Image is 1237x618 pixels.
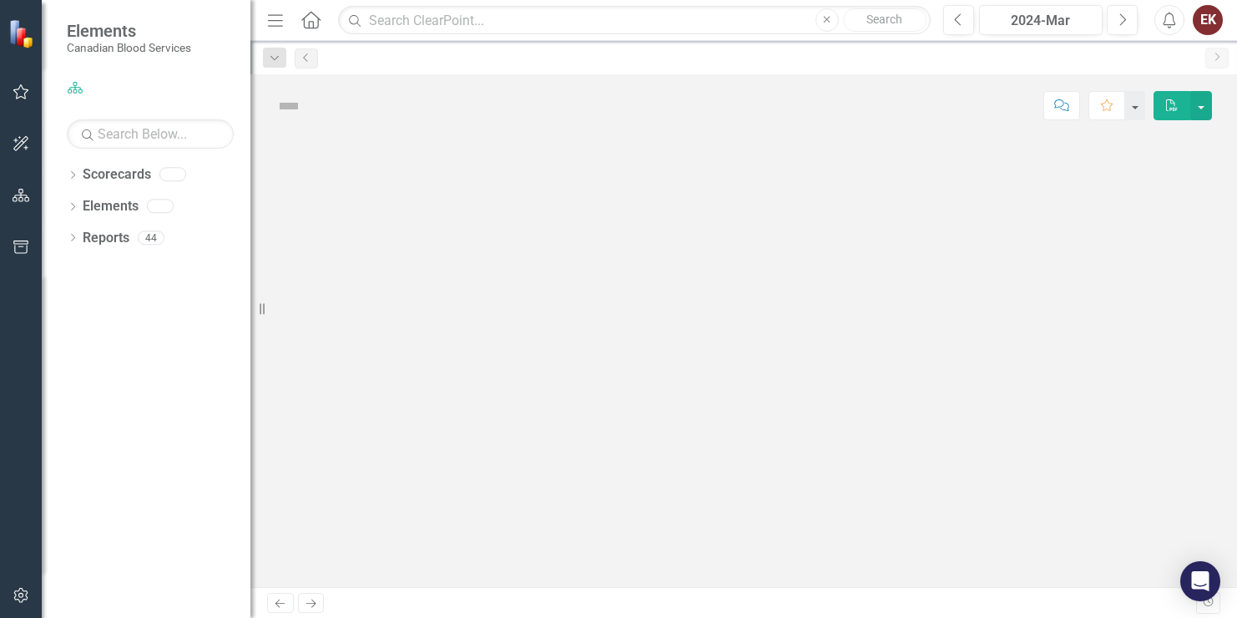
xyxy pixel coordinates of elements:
input: Search Below... [67,119,234,149]
button: Search [843,8,926,32]
div: 2024-Mar [985,11,1097,31]
img: Not Defined [275,93,302,119]
button: 2024-Mar [979,5,1103,35]
span: Elements [67,21,191,41]
a: Scorecards [83,165,151,185]
button: EK [1193,5,1223,35]
div: 44 [138,230,164,245]
a: Elements [83,197,139,216]
a: Reports [83,229,129,248]
input: Search ClearPoint... [338,6,931,35]
small: Canadian Blood Services [67,41,191,54]
div: Open Intercom Messenger [1180,561,1220,601]
span: Search [866,13,902,26]
img: ClearPoint Strategy [8,19,38,48]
